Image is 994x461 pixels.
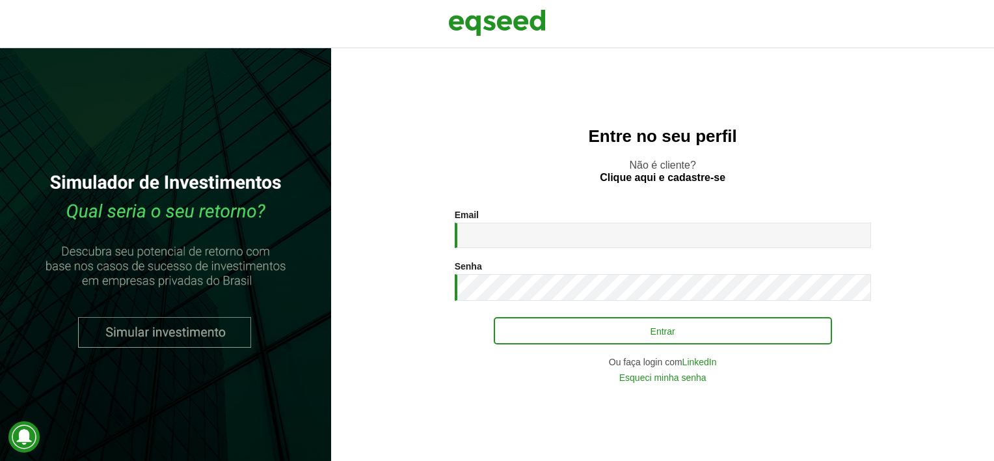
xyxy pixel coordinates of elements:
[357,159,968,184] p: Não é cliente?
[600,173,725,183] a: Clique aqui e cadastre-se
[682,357,717,367] a: LinkedIn
[455,210,479,219] label: Email
[455,262,482,271] label: Senha
[455,357,871,367] div: Ou faça login com
[619,373,706,382] a: Esqueci minha senha
[448,7,546,39] img: EqSeed Logo
[494,317,832,344] button: Entrar
[357,127,968,146] h2: Entre no seu perfil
